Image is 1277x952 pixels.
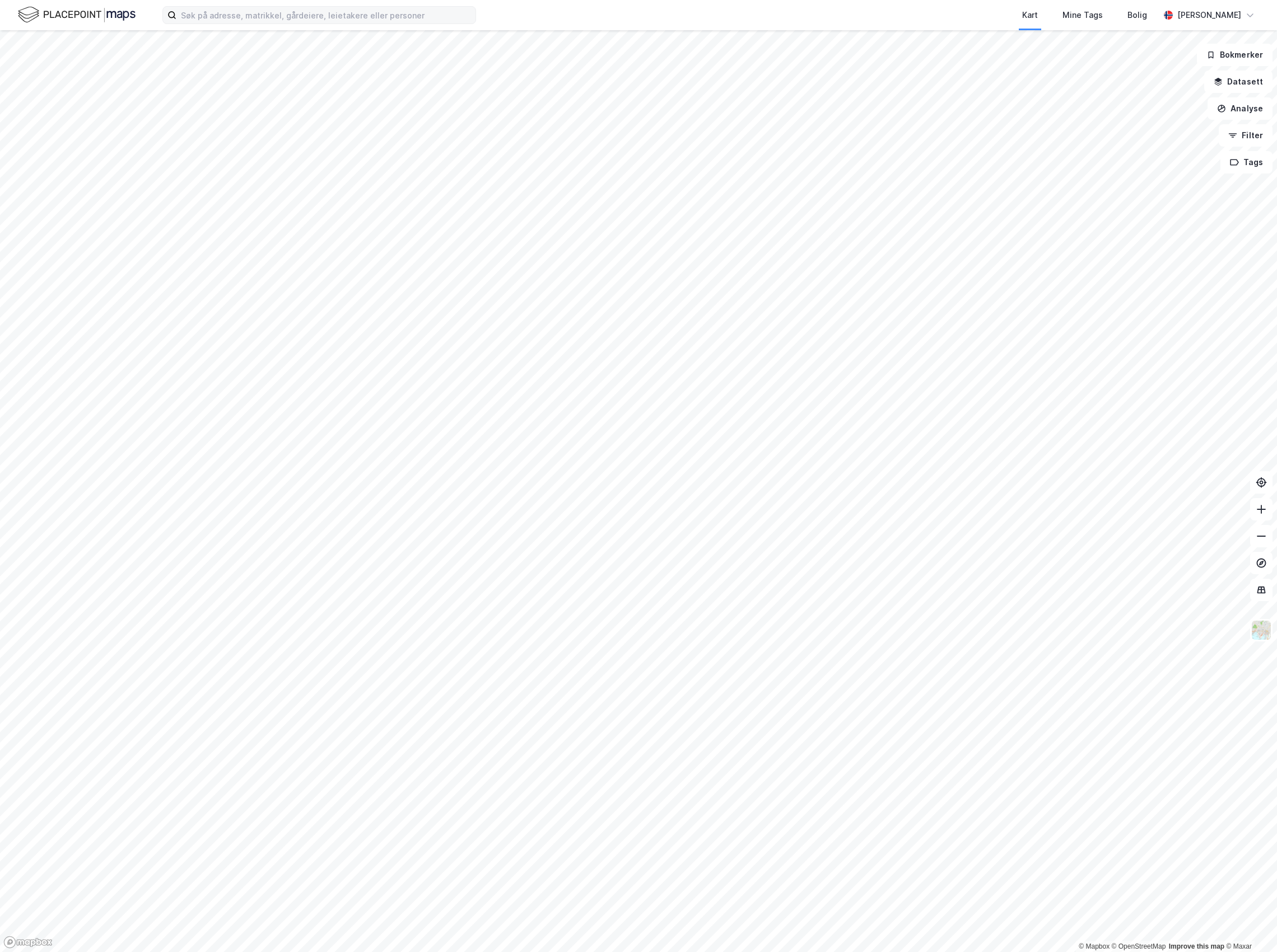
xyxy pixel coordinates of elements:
[1219,124,1273,147] button: Filter
[1177,8,1241,22] div: [PERSON_NAME]
[1127,8,1147,22] div: Bolig
[1022,8,1038,22] div: Kart
[1220,151,1273,173] button: Tags
[1221,898,1277,952] iframe: Chat Widget
[1169,942,1224,950] a: Improve this map
[1208,97,1273,120] button: Analyse
[3,936,53,949] a: Mapbox homepage
[176,7,476,24] input: Søk på adresse, matrikkel, gårdeiere, leietakere eller personer
[1112,942,1166,950] a: OpenStreetMap
[1062,8,1103,22] div: Mine Tags
[1251,620,1272,641] img: Z
[1204,71,1273,93] button: Datasett
[1197,44,1273,66] button: Bokmerker
[1221,898,1277,952] div: Kontrollprogram for chat
[18,5,136,25] img: logo.f888ab2527a4732fd821a326f86c7f29.svg
[1079,942,1110,950] a: Mapbox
